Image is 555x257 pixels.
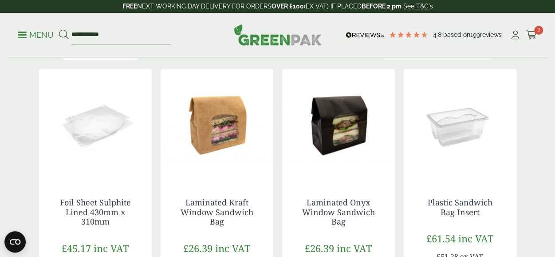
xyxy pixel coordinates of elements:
[161,69,273,180] img: Laminated Kraft Sandwich Bag
[526,31,537,40] i: Cart
[215,241,250,255] span: inc VAT
[426,232,456,245] span: £61.54
[480,31,502,38] span: reviews
[470,31,480,38] span: 199
[60,197,131,227] a: Foil Sheet Sulphite Lined 430mm x 310mm
[433,31,443,38] span: 4.8
[305,241,334,255] span: £26.39
[183,241,213,255] span: £26.39
[18,30,54,39] a: Menu
[62,241,91,255] span: £45.17
[389,31,429,39] div: 4.79 Stars
[4,231,26,253] button: Open CMP widget
[337,241,372,255] span: inc VAT
[282,69,395,180] img: Laminated Black Sandwich Bag
[94,241,129,255] span: inc VAT
[346,32,384,38] img: REVIEWS.io
[403,3,433,10] a: See T&C's
[272,3,304,10] strong: OVER £100
[534,26,543,35] span: 3
[39,69,152,180] img: GP3330019D Foil Sheet Sulphate Lined bare
[234,24,322,45] img: GreenPak Supplies
[18,30,54,40] p: Menu
[443,31,470,38] span: Based on
[510,31,521,40] i: My Account
[428,197,492,217] a: Plastic Sandwich Bag Insert
[458,232,493,245] span: inc VAT
[181,197,253,227] a: Laminated Kraft Window Sandwich Bag
[526,28,537,42] a: 3
[302,197,375,227] a: Laminated Onyx Window Sandwich Bag
[404,69,516,180] img: Plastic Sandwich Bag insert
[362,3,401,10] strong: BEFORE 2 pm
[122,3,137,10] strong: FREE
